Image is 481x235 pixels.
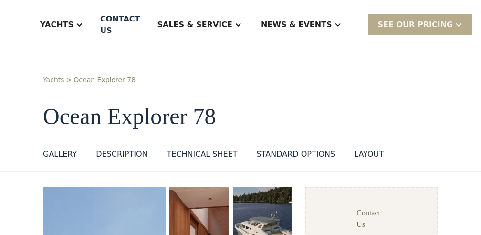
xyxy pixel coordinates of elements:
a: layout [354,149,384,164]
div: SEE Our Pricing [378,19,453,31]
div: Sales & Service [147,6,251,44]
a: DESCRIPTION [96,149,147,164]
div: SEE Our Pricing [368,14,472,35]
div: Technical sheet [167,149,237,160]
div: Contact Us [356,207,387,230]
a: Technical sheet [167,149,237,164]
div: GALLERY [43,149,77,160]
a: Ocean Explorer 78 [73,75,136,85]
a: Yachts [43,75,64,85]
h1: Ocean Explorer 78 [43,104,438,129]
div: Yachts [31,6,93,44]
div: News & EVENTS [261,19,332,31]
div: Sales & Service [157,19,232,31]
div: > [66,75,72,85]
div: Contact US [100,13,140,36]
a: GALLERY [43,149,77,164]
div: standard options [257,149,335,160]
a: standard options [257,149,335,164]
div: News & EVENTS [251,6,351,44]
div: Yachts [40,19,73,31]
div: DESCRIPTION [96,149,147,160]
div: layout [354,149,384,160]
